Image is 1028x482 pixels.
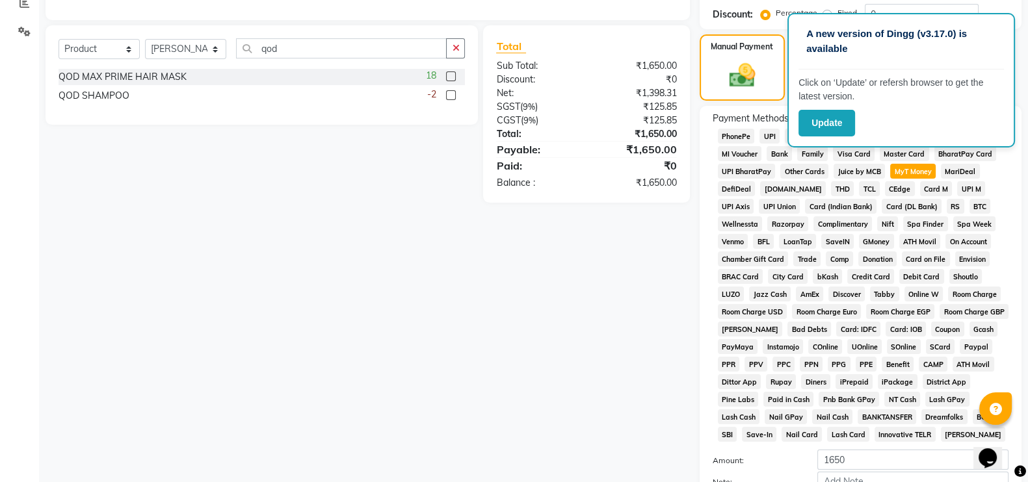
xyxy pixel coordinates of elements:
[885,181,915,196] span: CEdge
[523,115,535,125] span: 9%
[759,129,780,144] span: UPI
[718,251,789,266] span: Chamber Gift Card
[792,304,861,319] span: Room Charge Euro
[878,374,917,389] span: iPackage
[759,199,800,214] span: UPI Union
[847,339,882,354] span: UOnline
[973,430,1015,469] iframe: chat widget
[486,114,586,127] div: ( )
[753,234,774,249] span: BFL
[866,304,934,319] span: Room Charge EGP
[486,127,586,141] div: Total:
[486,86,586,100] div: Net:
[806,27,996,56] p: A new version of Dingg (v3.17.0) is available
[836,322,880,336] span: Card: IDFC
[486,176,586,190] div: Balance :
[926,339,955,354] span: SCard
[586,127,687,141] div: ₹1,650.00
[782,427,822,442] span: Nail Card
[718,286,745,301] span: LUZO
[828,286,865,301] span: Discover
[711,41,773,53] label: Manual Payment
[718,216,763,231] span: Wellnessta
[808,339,842,354] span: COnline
[703,455,808,466] label: Amount:
[826,251,853,266] span: Comp
[586,142,687,157] div: ₹1,650.00
[718,322,783,336] span: [PERSON_NAME]
[718,199,754,214] span: UPI Axis
[785,129,822,144] span: NearBuy
[945,234,991,249] span: On Account
[760,181,826,196] span: [DOMAIN_NAME]
[955,251,990,266] span: Envision
[957,181,985,196] span: UPI M
[496,114,520,126] span: CGST
[765,409,807,424] span: Nail GPay
[812,409,852,424] span: Nail Cash
[886,322,926,336] span: Card: IOB
[776,7,817,19] label: Percentage
[780,164,828,179] span: Other Cards
[742,427,776,442] span: Save-In
[718,427,737,442] span: SBI
[973,409,995,424] span: BOB
[767,146,792,161] span: Bank
[718,181,756,196] span: DefiDeal
[882,199,942,214] span: Card (DL Bank)
[586,114,687,127] div: ₹125.85
[953,216,996,231] span: Spa Week
[837,7,857,19] label: Fixed
[718,374,761,389] span: Dittor App
[745,357,767,372] span: PPV
[425,69,436,82] span: 18
[586,176,687,190] div: ₹1,650.00
[836,374,873,389] span: iPrepaid
[813,269,842,284] span: bKash
[859,181,880,196] span: TCL
[718,392,759,407] span: Pine Labs
[870,286,899,301] span: Tabby
[718,164,776,179] span: UPI BharatPay
[586,59,687,73] div: ₹1,650.00
[833,146,875,161] span: Visa Card
[496,40,526,53] span: Total
[890,164,936,179] span: MyT Money
[941,427,1006,442] span: [PERSON_NAME]
[834,164,885,179] span: Juice by MCB
[923,374,971,389] span: District App
[768,269,808,284] span: City Card
[718,357,740,372] span: PPR
[875,427,936,442] span: Innovative TELR
[486,73,586,86] div: Discount:
[718,146,762,161] span: MI Voucher
[819,392,879,407] span: Pnb Bank GPay
[887,339,921,354] span: SOnline
[969,199,991,214] span: BTC
[718,234,748,249] span: Venmo
[880,146,929,161] span: Master Card
[427,88,436,101] span: -2
[899,269,944,284] span: Debit Card
[486,100,586,114] div: ( )
[801,374,830,389] span: Diners
[947,199,964,214] span: RS
[828,357,850,372] span: PPG
[925,392,969,407] span: Lash GPay
[718,129,755,144] span: PhonePe
[805,199,876,214] span: Card (Indian Bank)
[767,216,808,231] span: Razorpay
[718,304,787,319] span: Room Charge USD
[817,450,1008,470] input: Amount
[856,357,877,372] span: PPE
[763,392,813,407] span: Paid in Cash
[586,73,687,86] div: ₹0
[960,339,992,354] span: Paypal
[884,392,920,407] span: NT Cash
[797,146,828,161] span: Family
[718,409,760,424] span: Lash Cash
[749,286,791,301] span: Jazz Cash
[847,269,894,284] span: Credit Card
[813,216,872,231] span: Complimentary
[787,322,831,336] span: Bad Debts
